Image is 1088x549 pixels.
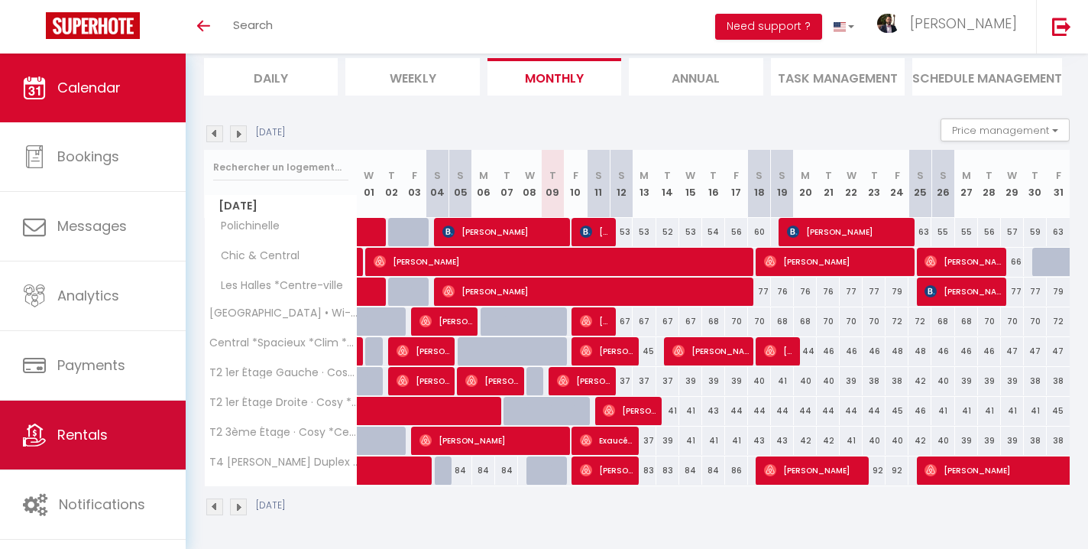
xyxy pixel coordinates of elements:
span: Exaucé Bongolo [580,426,633,455]
div: 39 [1001,367,1024,395]
div: 44 [863,397,886,425]
div: 45 [886,397,908,425]
abbr: F [412,168,417,183]
div: 47 [1001,337,1024,365]
div: 70 [1024,307,1047,336]
th: 15 [679,150,702,218]
th: 12 [610,150,633,218]
div: 39 [978,367,1001,395]
div: 44 [771,397,794,425]
span: [PERSON_NAME] [764,456,863,485]
span: [PERSON_NAME] [580,307,610,336]
abbr: W [847,168,856,183]
span: [PERSON_NAME] [397,336,450,365]
abbr: W [364,168,374,183]
div: 41 [931,397,954,425]
div: 46 [931,337,954,365]
th: 07 [495,150,518,218]
div: 84 [679,456,702,485]
li: Task Management [771,58,905,96]
div: 39 [955,427,978,455]
div: 72 [886,307,908,336]
th: 23 [863,150,886,218]
span: [PERSON_NAME] [764,336,795,365]
div: 41 [1001,397,1024,425]
th: 06 [472,150,495,218]
div: 77 [1024,278,1047,306]
span: Search [233,17,273,33]
div: 41 [771,367,794,395]
th: 26 [931,150,954,218]
span: [DATE] [205,195,357,217]
div: 44 [725,397,748,425]
div: 39 [656,427,679,455]
th: 27 [955,150,978,218]
div: 57 [1001,218,1024,246]
div: 38 [1024,427,1047,455]
span: T2 3ème Étage · Cosy *Central *Calme *4 Couchages *Wi-Fi *Smart TV [207,427,360,438]
th: 29 [1001,150,1024,218]
abbr: F [1056,168,1061,183]
div: 77 [840,278,863,306]
th: 11 [587,150,610,218]
abbr: M [479,168,488,183]
span: T2 1er Étage Droite · Cosy *Central *Calme *3 Couchages *Wi-Fi *Smart TV [207,397,360,408]
div: 77 [748,278,771,306]
div: 46 [908,397,931,425]
th: 19 [771,150,794,218]
div: 42 [817,427,840,455]
span: [PERSON_NAME] [419,426,565,455]
div: 37 [633,427,656,455]
span: Analytics [57,286,119,305]
span: [PERSON_NAME] [672,336,749,365]
th: 24 [886,150,908,218]
div: 38 [863,367,886,395]
th: 18 [748,150,771,218]
span: [PERSON_NAME] [787,217,909,246]
div: 68 [931,307,954,336]
li: Daily [204,58,338,96]
div: 53 [679,218,702,246]
div: 70 [817,307,840,336]
span: [PERSON_NAME] [374,247,748,276]
div: 47 [1024,337,1047,365]
span: Payments [57,356,125,375]
th: 01 [358,150,380,218]
div: 41 [702,427,725,455]
div: 72 [908,307,931,336]
abbr: T [549,168,556,183]
th: 30 [1024,150,1047,218]
div: 39 [955,367,978,395]
div: 84 [702,456,725,485]
abbr: F [573,168,578,183]
input: Rechercher un logement... [213,154,348,181]
div: 79 [886,278,908,306]
span: [PERSON_NAME] [557,366,610,395]
div: 63 [1047,218,1070,246]
div: 43 [771,427,794,455]
div: 70 [748,307,771,336]
div: 72 [1047,307,1070,336]
div: 60 [748,218,771,246]
span: Messages [57,216,127,236]
img: Super Booking [46,12,140,39]
span: Bookings [57,147,119,166]
span: [PERSON_NAME] [603,396,656,425]
div: 37 [633,367,656,395]
div: 54 [702,218,725,246]
div: 41 [955,397,978,425]
span: Central *Spacieux *Clim *Wi-Fi *Terrasse Privée [207,337,360,349]
abbr: S [457,168,464,183]
span: [PERSON_NAME] [910,14,1017,33]
span: Polichinelle [207,218,283,235]
abbr: T [825,168,832,183]
th: 08 [518,150,541,218]
div: 84 [472,456,495,485]
span: Les Halles *Centre-ville [207,278,347,294]
th: 04 [426,150,449,218]
span: [PERSON_NAME] [924,277,1001,306]
abbr: F [733,168,739,183]
div: 52 [656,218,679,246]
span: Notifications [59,495,145,514]
div: 48 [908,337,931,365]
